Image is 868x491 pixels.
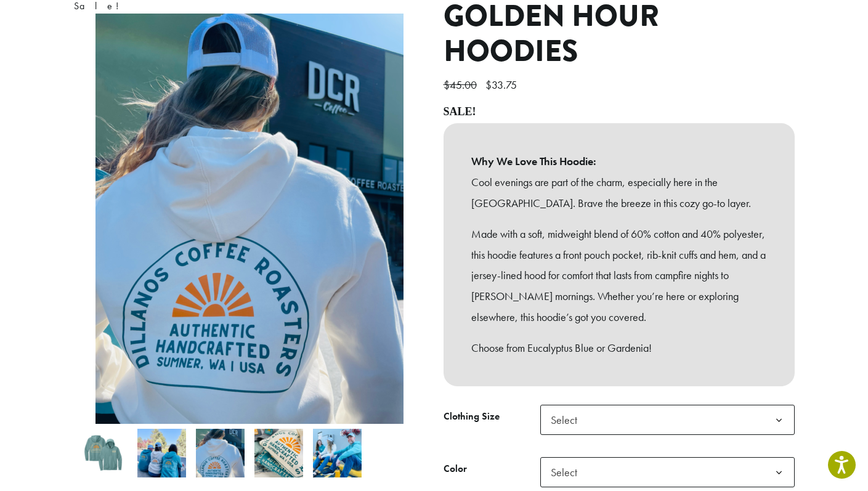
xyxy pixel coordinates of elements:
span: Select [540,457,795,487]
span: $ [485,78,492,92]
span: Select [546,408,590,432]
img: Golden Hour Hoodies [79,429,128,477]
p: Made with a soft, midweight blend of 60% cotton and 40% polyester, this hoodie features a front p... [471,224,767,328]
span: Select [540,405,795,435]
img: Golden Hour Hoodies - Image 5 [313,429,362,477]
img: Golden Hour Hoodies - Image 3 [196,429,245,477]
img: Golden Hour Hoodies - Image 4 [254,429,303,477]
bdi: 45.00 [444,78,480,92]
bdi: 33.75 [485,78,520,92]
p: Cool evenings are part of the charm, especially here in the [GEOGRAPHIC_DATA]. Brave the breeze i... [471,172,767,214]
label: Clothing Size [444,408,540,426]
h4: SALE! [444,105,795,119]
img: Golden Hour Hoodies - Image 2 [137,429,186,477]
span: Select [546,460,590,484]
label: Color [444,460,540,478]
b: Why We Love This Hoodie: [471,151,767,172]
span: $ [444,78,450,92]
p: Choose from Eucalyptus Blue or Gardenia! [471,338,767,359]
